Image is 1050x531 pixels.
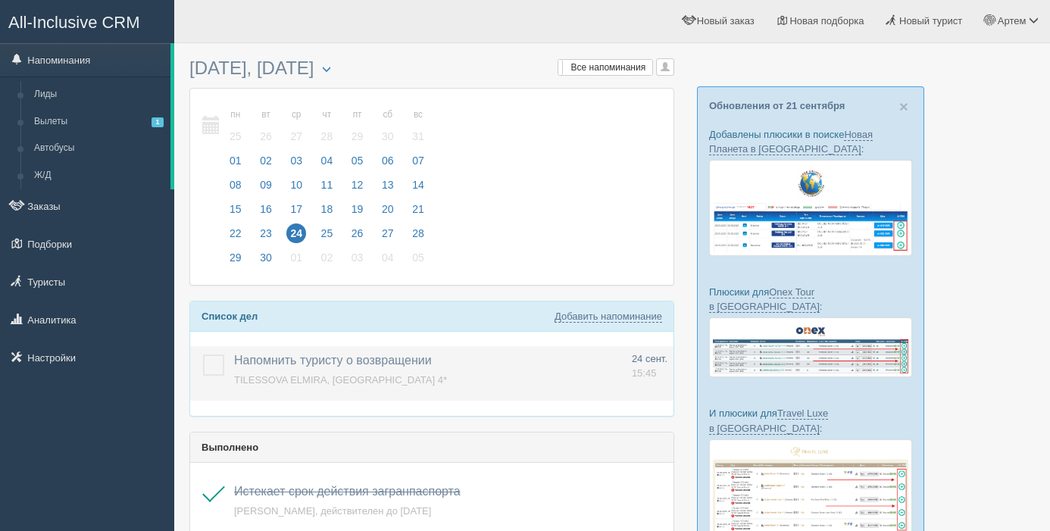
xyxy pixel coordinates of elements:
[234,374,447,386] a: TILESSOVA ELMIRA, [GEOGRAPHIC_DATA] 4*
[286,223,306,243] span: 24
[221,201,250,225] a: 15
[404,176,429,201] a: 14
[373,201,402,225] a: 20
[252,152,280,176] a: 02
[571,62,646,73] span: Все напоминания
[286,199,306,219] span: 17
[899,98,908,114] button: Close
[343,100,372,152] a: пт 29
[632,367,657,379] span: 15:45
[709,317,912,377] img: onex-tour-proposal-crm-for-travel-agency.png
[152,117,164,127] span: 1
[27,108,170,136] a: Вылеты1
[373,176,402,201] a: 13
[286,151,306,170] span: 03
[373,225,402,249] a: 27
[378,175,398,195] span: 13
[234,505,431,517] a: [PERSON_NAME], действителен до [DATE]
[343,249,372,273] a: 03
[373,152,402,176] a: 06
[378,223,398,243] span: 27
[317,151,337,170] span: 04
[202,311,258,322] b: Список дел
[252,249,280,273] a: 30
[317,248,337,267] span: 02
[555,311,662,323] a: Добавить напоминание
[282,100,311,152] a: ср 27
[998,15,1027,27] span: Артем
[348,223,367,243] span: 26
[313,225,342,249] a: 25
[226,223,245,243] span: 22
[348,108,367,121] small: пт
[632,352,667,380] a: 24 сент. 15:45
[221,176,250,201] a: 08
[343,225,372,249] a: 26
[313,152,342,176] a: 04
[789,15,864,27] span: Новая подборка
[343,201,372,225] a: 19
[709,127,912,156] p: Добавлены плюсики в поиске :
[286,108,306,121] small: ср
[348,199,367,219] span: 19
[27,81,170,108] a: Лиды
[256,248,276,267] span: 30
[226,108,245,121] small: пн
[256,223,276,243] span: 23
[226,151,245,170] span: 01
[408,108,428,121] small: вс
[27,135,170,162] a: Автобусы
[348,127,367,146] span: 29
[256,151,276,170] span: 02
[286,248,306,267] span: 01
[317,127,337,146] span: 28
[221,100,250,152] a: пн 25
[221,152,250,176] a: 01
[226,199,245,219] span: 15
[286,175,306,195] span: 10
[226,127,245,146] span: 25
[632,353,667,364] span: 24 сент.
[373,100,402,152] a: сб 30
[313,249,342,273] a: 02
[378,127,398,146] span: 30
[313,176,342,201] a: 11
[282,201,311,225] a: 17
[252,100,280,152] a: вт 26
[899,15,962,27] span: Новый турист
[313,201,342,225] a: 18
[408,127,428,146] span: 31
[343,152,372,176] a: 05
[256,199,276,219] span: 16
[348,175,367,195] span: 12
[408,151,428,170] span: 07
[317,223,337,243] span: 25
[234,485,461,498] a: Истекает срок действия загранпаспорта
[256,175,276,195] span: 09
[226,175,245,195] span: 08
[256,108,276,121] small: вт
[404,100,429,152] a: вс 31
[709,406,912,435] p: И плюсики для :
[8,13,140,32] span: All-Inclusive CRM
[234,354,432,367] a: Напомнить туристу о возвращении
[189,58,674,80] h3: [DATE], [DATE]
[378,248,398,267] span: 04
[709,160,912,255] img: new-planet-%D0%BF%D1%96%D0%B4%D0%B1%D1%96%D1%80%D0%BA%D0%B0-%D1%81%D1%80%D0%BC-%D0%B4%D0%BB%D1%8F...
[709,408,828,434] a: Travel Luxe в [GEOGRAPHIC_DATA]
[317,108,337,121] small: чт
[252,176,280,201] a: 09
[404,152,429,176] a: 07
[256,127,276,146] span: 26
[348,248,367,267] span: 03
[221,225,250,249] a: 22
[343,176,372,201] a: 12
[282,176,311,201] a: 10
[27,162,170,189] a: Ж/Д
[408,199,428,219] span: 21
[252,201,280,225] a: 16
[226,248,245,267] span: 29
